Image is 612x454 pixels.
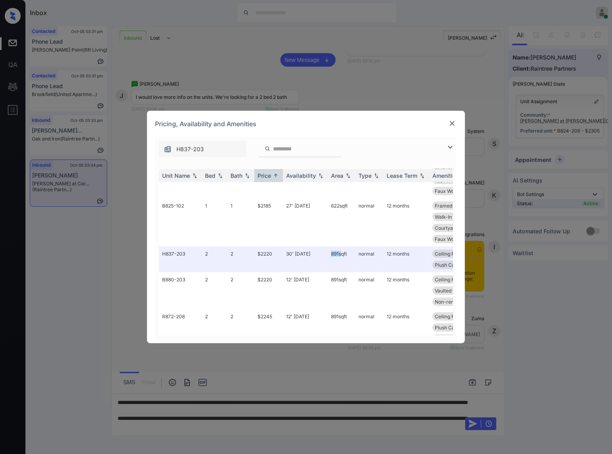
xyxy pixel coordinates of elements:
img: sorting [191,173,199,179]
td: 891 sqft [328,272,355,309]
td: 2 [227,246,254,272]
img: sorting [344,173,352,179]
td: H837-203 [159,246,202,272]
img: icon-zuma [445,142,455,152]
span: Faux Wood Cover... [435,236,478,242]
div: Amenities [432,172,459,179]
td: 2 [227,272,254,309]
td: normal [355,246,383,272]
span: Vaulted Ceiling... [435,288,472,294]
div: Type [358,172,372,179]
span: Courtyard View [435,225,470,231]
td: 30' [DATE] [283,246,328,272]
div: Unit Name [162,172,190,179]
td: 12' [DATE] [283,272,328,309]
td: 891 sqft [328,309,355,346]
td: normal [355,272,383,309]
td: normal [355,309,383,346]
td: $2220 [254,246,283,272]
td: 1 [227,198,254,246]
span: Non-renovated C... [435,299,478,305]
td: 2 [227,309,254,346]
img: sorting [418,173,426,179]
span: Framed Bathroom... [435,203,479,209]
td: B880-203 [159,272,202,309]
td: 1 [202,198,227,246]
div: Bath [230,172,242,179]
td: 27' [DATE] [283,198,328,246]
div: Pricing, Availability and Amenities [147,111,465,137]
td: $2220 [254,272,283,309]
td: 622 sqft [328,198,355,246]
span: Ceiling Fan [435,251,460,257]
td: 12 months [383,246,429,272]
td: 12 months [383,309,429,346]
td: R872-208 [159,309,202,346]
td: 891 sqft [328,246,355,272]
td: B825-102 [159,198,202,246]
td: 12' [DATE] [283,309,328,346]
img: icon-zuma [265,145,271,152]
td: 2 [202,309,227,346]
span: Plush Carpeting [435,262,471,268]
span: Faux Wood Cover... [435,188,478,194]
div: Lease Term [387,172,417,179]
span: Ceiling Fan [435,314,460,319]
span: H837-203 [176,145,204,154]
td: 2 [202,246,227,272]
td: $2185 [254,198,283,246]
span: Plush Carpeting [435,325,471,331]
span: Ceiling Fan [435,277,460,283]
div: Price [258,172,271,179]
img: sorting [243,173,251,179]
img: icon-zuma [164,145,172,153]
img: sorting [216,173,224,179]
img: close [448,119,456,127]
td: $2245 [254,309,283,346]
div: Area [331,172,343,179]
img: sorting [372,173,380,179]
td: 2 [202,272,227,309]
img: sorting [317,173,325,179]
td: 12 months [383,198,429,246]
td: 12 months [383,272,429,309]
div: Bed [205,172,215,179]
div: Availability [286,172,316,179]
td: normal [355,198,383,246]
img: sorting [272,173,280,179]
span: Walk-In Closets [435,214,470,220]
